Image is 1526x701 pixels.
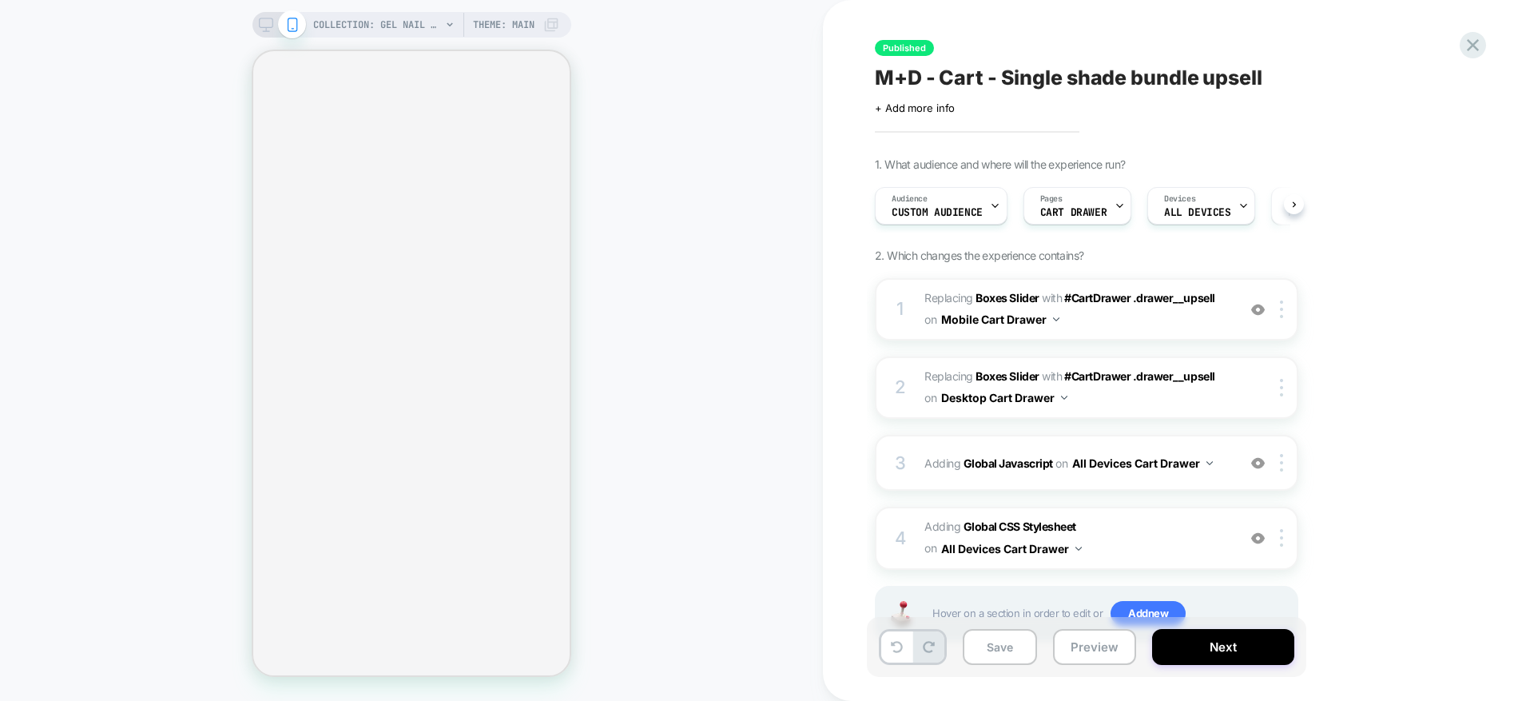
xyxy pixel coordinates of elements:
span: #CartDrawer .drawer__upsell [1064,291,1214,305]
span: + Add more info [875,102,955,114]
span: Trigger [1288,193,1319,205]
span: WITH [1042,369,1062,383]
img: Joystick [884,601,916,626]
button: Preview [1053,629,1136,665]
span: 1. What audience and where will the experience run? [875,157,1125,171]
span: Replacing [924,369,1039,383]
span: ALL DEVICES [1164,207,1230,218]
img: down arrow [1075,547,1082,551]
span: 2. Which changes the experience contains? [875,249,1083,262]
span: on [924,309,936,329]
span: Hover on a section in order to edit or [932,601,1289,627]
button: Next [1152,629,1294,665]
span: Published [875,40,934,56]
span: Devices [1164,193,1195,205]
span: WITH [1042,291,1062,305]
span: Audience [892,193,928,205]
b: Boxes Slider [976,369,1039,383]
span: on [1055,453,1067,473]
img: close [1280,529,1283,547]
b: Global CSS Stylesheet [964,520,1076,533]
span: COLLECTION: Gel Nail Colours (Category) [313,12,441,38]
span: CART DRAWER [1040,207,1107,218]
span: on [924,388,936,408]
div: 1 [892,293,908,325]
div: 3 [892,448,908,480]
img: crossed eye [1251,303,1265,317]
img: down arrow [1061,396,1067,400]
button: All Devices Cart Drawer [1072,452,1213,475]
button: All Devices Cart Drawer [941,537,1082,560]
img: crossed eye [1251,456,1265,470]
span: on [924,538,936,558]
b: Global Javascript [964,456,1053,470]
img: down arrow [1206,461,1213,465]
span: Theme: MAIN [473,12,534,38]
span: M+D - Cart - Single shade bundle upsell [875,66,1262,90]
img: close [1280,301,1283,318]
button: Mobile Cart Drawer [941,308,1059,331]
b: Boxes Slider [976,291,1039,305]
span: Adding [924,452,1229,475]
span: Adding [924,516,1229,560]
img: close [1280,379,1283,396]
div: 2 [892,372,908,404]
span: Replacing [924,291,1039,305]
img: close [1280,454,1283,472]
div: 4 [892,523,908,555]
span: Pages [1040,193,1063,205]
span: #CartDrawer .drawer__upsell [1064,369,1214,383]
button: Desktop Cart Drawer [941,386,1067,409]
span: Custom Audience [892,207,983,218]
img: crossed eye [1251,532,1265,545]
img: down arrow [1053,317,1059,321]
span: Add new [1111,601,1186,627]
button: Save [963,629,1037,665]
